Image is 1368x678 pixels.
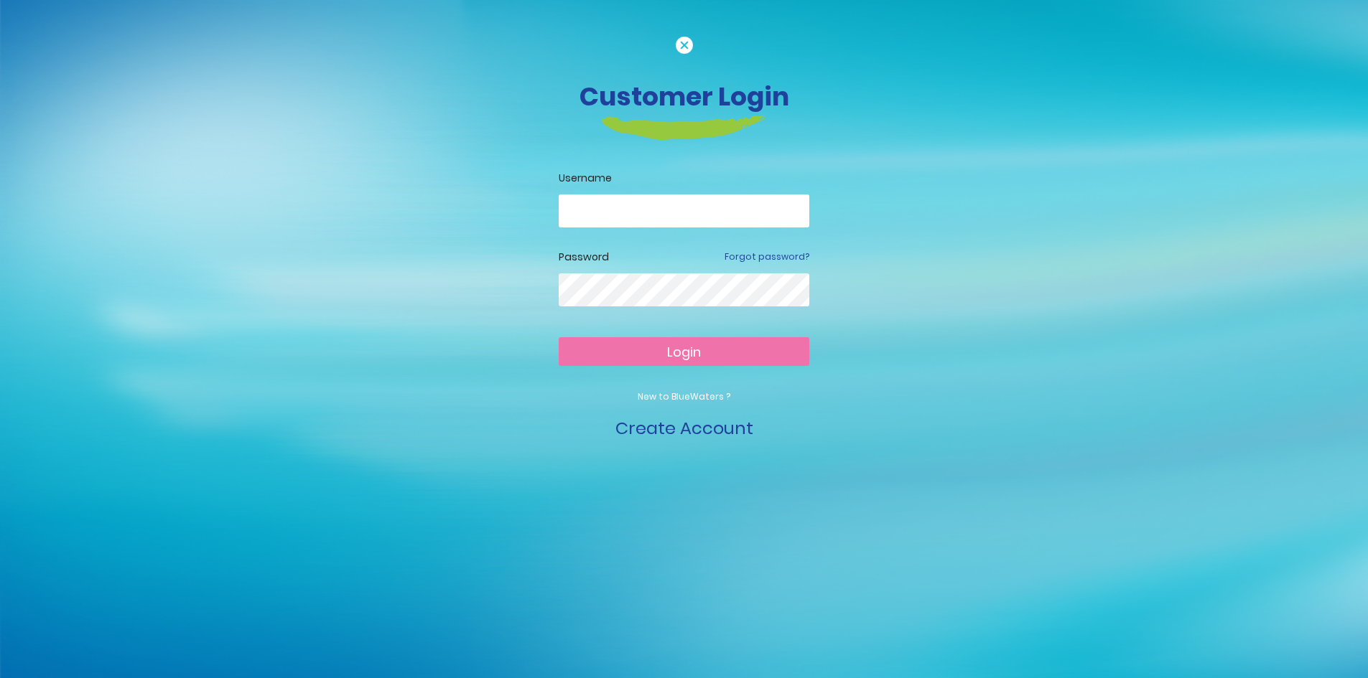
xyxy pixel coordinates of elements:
[602,116,766,140] img: login-heading-border.png
[676,37,693,54] img: cancel
[559,337,809,366] button: Login
[725,250,809,263] a: Forgot password?
[286,81,1083,112] h3: Customer Login
[615,416,753,440] a: Create Account
[559,171,809,186] label: Username
[559,390,809,403] p: New to BlueWaters ?
[667,343,701,361] span: Login
[559,250,609,265] label: Password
